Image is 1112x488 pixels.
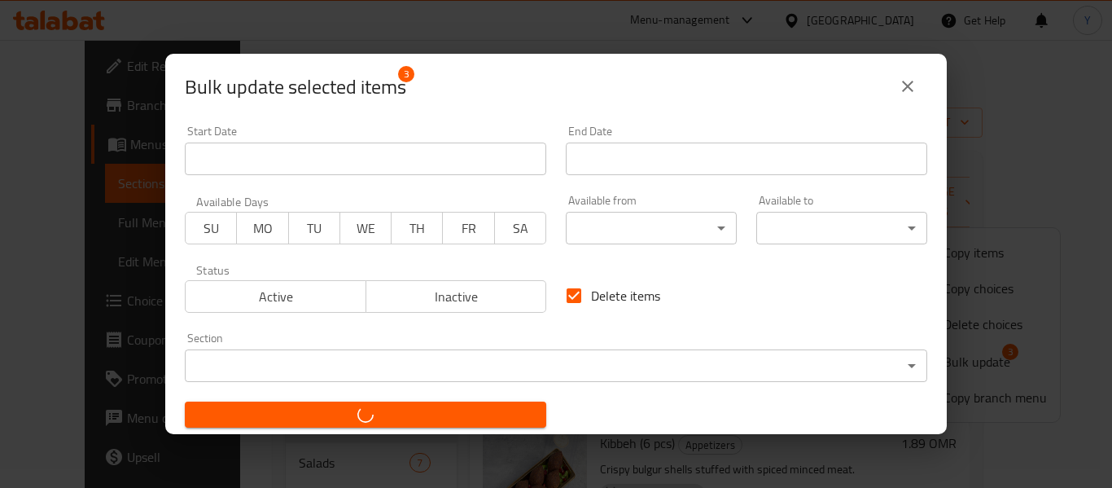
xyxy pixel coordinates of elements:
[366,280,547,313] button: Inactive
[192,285,360,309] span: Active
[185,280,366,313] button: Active
[442,212,494,244] button: FR
[566,212,737,244] div: ​
[398,217,436,240] span: TH
[288,212,340,244] button: TU
[192,217,230,240] span: SU
[296,217,334,240] span: TU
[347,217,385,240] span: WE
[888,67,927,106] button: close
[501,217,540,240] span: SA
[185,212,237,244] button: SU
[391,212,443,244] button: TH
[339,212,392,244] button: WE
[185,74,406,100] span: Selected items count
[398,66,414,82] span: 3
[185,350,927,382] div: ​
[373,285,541,309] span: Inactive
[494,212,546,244] button: SA
[591,286,660,306] span: Delete items
[756,212,927,244] div: ​
[236,212,288,244] button: MO
[449,217,488,240] span: FR
[243,217,282,240] span: MO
